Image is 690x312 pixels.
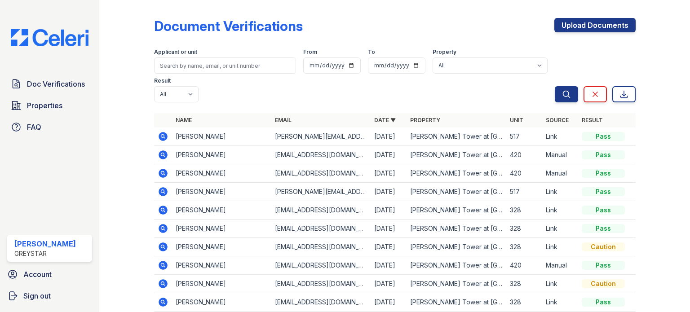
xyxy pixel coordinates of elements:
[172,127,271,146] td: [PERSON_NAME]
[371,146,407,164] td: [DATE]
[271,238,371,256] td: [EMAIL_ADDRESS][DOMAIN_NAME]
[407,238,506,256] td: [PERSON_NAME] Tower at [GEOGRAPHIC_DATA]
[407,146,506,164] td: [PERSON_NAME] Tower at [GEOGRAPHIC_DATA]
[582,206,625,215] div: Pass
[433,48,456,56] label: Property
[582,169,625,178] div: Pass
[172,238,271,256] td: [PERSON_NAME]
[582,279,625,288] div: Caution
[4,29,96,46] img: CE_Logo_Blue-a8612792a0a2168367f1c8372b55b34899dd931a85d93a1a3d3e32e68fde9ad4.png
[582,187,625,196] div: Pass
[542,275,578,293] td: Link
[371,201,407,220] td: [DATE]
[374,117,396,123] a: Date ▼
[271,275,371,293] td: [EMAIL_ADDRESS][DOMAIN_NAME]
[275,117,292,123] a: Email
[371,183,407,201] td: [DATE]
[271,293,371,312] td: [EMAIL_ADDRESS][DOMAIN_NAME]
[7,75,92,93] a: Doc Verifications
[582,298,625,307] div: Pass
[542,256,578,275] td: Manual
[271,183,371,201] td: [PERSON_NAME][EMAIL_ADDRESS][PERSON_NAME][DOMAIN_NAME]
[407,275,506,293] td: [PERSON_NAME] Tower at [GEOGRAPHIC_DATA]
[4,265,96,283] a: Account
[271,220,371,238] td: [EMAIL_ADDRESS][DOMAIN_NAME]
[371,293,407,312] td: [DATE]
[407,220,506,238] td: [PERSON_NAME] Tower at [GEOGRAPHIC_DATA]
[506,238,542,256] td: 328
[172,201,271,220] td: [PERSON_NAME]
[27,122,41,132] span: FAQ
[407,127,506,146] td: [PERSON_NAME] Tower at [GEOGRAPHIC_DATA]
[542,183,578,201] td: Link
[582,261,625,270] div: Pass
[154,48,197,56] label: Applicant or unit
[27,79,85,89] span: Doc Verifications
[23,269,52,280] span: Account
[407,256,506,275] td: [PERSON_NAME] Tower at [GEOGRAPHIC_DATA]
[407,201,506,220] td: [PERSON_NAME] Tower at [GEOGRAPHIC_DATA]
[172,164,271,183] td: [PERSON_NAME]
[554,18,636,32] a: Upload Documents
[506,256,542,275] td: 420
[542,127,578,146] td: Link
[510,117,523,123] a: Unit
[271,146,371,164] td: [EMAIL_ADDRESS][DOMAIN_NAME]
[371,238,407,256] td: [DATE]
[172,183,271,201] td: [PERSON_NAME]
[582,117,603,123] a: Result
[176,117,192,123] a: Name
[407,293,506,312] td: [PERSON_NAME] Tower at [GEOGRAPHIC_DATA]
[154,77,171,84] label: Result
[506,275,542,293] td: 328
[7,97,92,114] a: Properties
[172,220,271,238] td: [PERSON_NAME]
[407,164,506,183] td: [PERSON_NAME] Tower at [GEOGRAPHIC_DATA]
[506,293,542,312] td: 328
[371,256,407,275] td: [DATE]
[506,146,542,164] td: 420
[4,287,96,305] a: Sign out
[410,117,440,123] a: Property
[542,201,578,220] td: Link
[172,293,271,312] td: [PERSON_NAME]
[371,127,407,146] td: [DATE]
[506,220,542,238] td: 328
[271,127,371,146] td: [PERSON_NAME][EMAIL_ADDRESS][PERSON_NAME][DOMAIN_NAME]
[371,275,407,293] td: [DATE]
[271,164,371,183] td: [EMAIL_ADDRESS][DOMAIN_NAME]
[172,275,271,293] td: [PERSON_NAME]
[172,146,271,164] td: [PERSON_NAME]
[542,238,578,256] td: Link
[546,117,569,123] a: Source
[506,201,542,220] td: 328
[506,164,542,183] td: 420
[14,249,76,258] div: Greystar
[7,118,92,136] a: FAQ
[582,150,625,159] div: Pass
[506,183,542,201] td: 517
[542,164,578,183] td: Manual
[371,164,407,183] td: [DATE]
[506,127,542,146] td: 517
[407,183,506,201] td: [PERSON_NAME] Tower at [GEOGRAPHIC_DATA]
[154,18,303,34] div: Document Verifications
[582,224,625,233] div: Pass
[542,293,578,312] td: Link
[582,132,625,141] div: Pass
[582,242,625,251] div: Caution
[303,48,317,56] label: From
[23,290,51,301] span: Sign out
[27,100,62,111] span: Properties
[542,146,578,164] td: Manual
[172,256,271,275] td: [PERSON_NAME]
[14,238,76,249] div: [PERSON_NAME]
[271,256,371,275] td: [EMAIL_ADDRESS][DOMAIN_NAME]
[154,57,296,74] input: Search by name, email, or unit number
[371,220,407,238] td: [DATE]
[271,201,371,220] td: [EMAIL_ADDRESS][DOMAIN_NAME]
[368,48,375,56] label: To
[542,220,578,238] td: Link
